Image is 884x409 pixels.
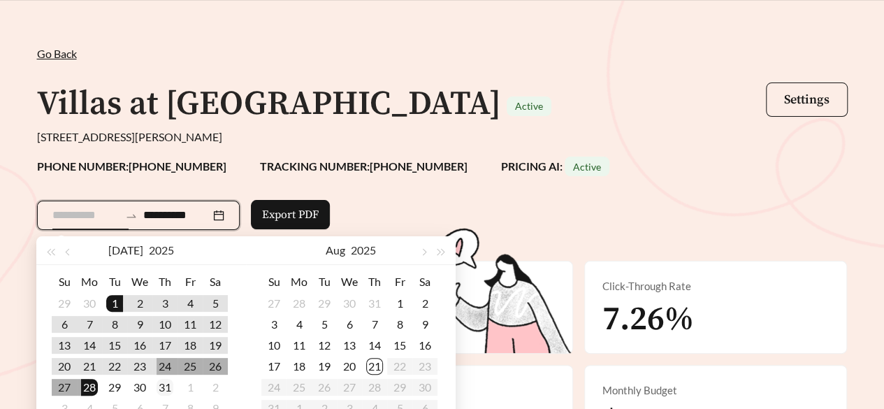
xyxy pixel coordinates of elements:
td: 2025-07-25 [177,356,203,377]
td: 2025-07-24 [152,356,177,377]
th: We [337,271,362,293]
td: 2025-07-27 [261,293,287,314]
div: 18 [291,358,307,375]
th: Su [52,271,77,293]
div: 23 [131,358,148,375]
div: 15 [391,337,408,354]
div: 27 [266,295,282,312]
td: 2025-07-28 [77,377,102,398]
div: 2 [131,295,148,312]
span: Go Back [37,47,77,60]
div: 5 [316,316,333,333]
th: We [127,271,152,293]
button: [DATE] [108,236,143,264]
div: 29 [56,295,73,312]
div: 31 [366,295,383,312]
span: Export PDF [262,206,319,223]
div: 25 [182,358,198,375]
td: 2025-08-17 [261,356,287,377]
div: 26 [207,358,224,375]
div: 19 [316,358,333,375]
div: 13 [56,337,73,354]
td: 2025-08-19 [312,356,337,377]
button: Export PDF [251,200,330,229]
td: 2025-08-02 [412,293,437,314]
div: 15 [106,337,123,354]
td: 2025-08-07 [362,314,387,335]
td: 2025-07-31 [152,377,177,398]
th: Su [261,271,287,293]
td: 2025-07-30 [337,293,362,314]
td: 2025-08-03 [261,314,287,335]
td: 2025-08-15 [387,335,412,356]
td: 2025-07-09 [127,314,152,335]
td: 2025-08-02 [203,377,228,398]
td: 2025-08-18 [287,356,312,377]
div: 8 [391,316,408,333]
th: Th [362,271,387,293]
div: 7 [81,316,98,333]
td: 2025-07-10 [152,314,177,335]
strong: PHONE NUMBER: [PHONE_NUMBER] [37,159,226,173]
td: 2025-07-14 [77,335,102,356]
div: 30 [131,379,148,396]
div: 14 [81,337,98,354]
div: 1 [106,295,123,312]
div: 8 [106,316,123,333]
td: 2025-08-13 [337,335,362,356]
td: 2025-06-29 [52,293,77,314]
td: 2025-08-01 [387,293,412,314]
div: 3 [266,316,282,333]
strong: PRICING AI: [501,159,609,173]
div: 20 [56,358,73,375]
td: 2025-08-08 [387,314,412,335]
div: 27 [56,379,73,396]
td: 2025-08-01 [177,377,203,398]
td: 2025-08-04 [287,314,312,335]
div: 10 [157,316,173,333]
td: 2025-08-12 [312,335,337,356]
div: 31 [157,379,173,396]
div: 19 [207,337,224,354]
div: 16 [131,337,148,354]
th: Mo [77,271,102,293]
td: 2025-07-05 [203,293,228,314]
td: 2025-07-23 [127,356,152,377]
div: 22 [106,358,123,375]
div: 12 [316,337,333,354]
td: 2025-07-22 [102,356,127,377]
button: 2025 [149,236,174,264]
div: 21 [81,358,98,375]
td: 2025-07-27 [52,377,77,398]
div: 29 [316,295,333,312]
div: 18 [182,337,198,354]
td: 2025-07-11 [177,314,203,335]
div: 7 [366,316,383,333]
div: 14 [366,337,383,354]
td: 2025-07-18 [177,335,203,356]
div: [STREET_ADDRESS][PERSON_NAME] [37,129,848,145]
td: 2025-07-29 [312,293,337,314]
div: 9 [131,316,148,333]
div: 24 [157,358,173,375]
div: 28 [81,379,98,396]
td: 2025-08-16 [412,335,437,356]
td: 2025-08-20 [337,356,362,377]
td: 2025-08-06 [337,314,362,335]
button: Aug [326,236,345,264]
span: swap-right [125,210,138,222]
button: 2025 [351,236,376,264]
h1: Villas at [GEOGRAPHIC_DATA] [37,83,501,125]
div: 5 [207,295,224,312]
div: 9 [416,316,433,333]
div: 1 [182,379,198,396]
td: 2025-08-21 [362,356,387,377]
span: Active [515,100,543,112]
div: 6 [56,316,73,333]
td: 2025-08-11 [287,335,312,356]
td: 2025-07-06 [52,314,77,335]
div: 17 [266,358,282,375]
th: Th [152,271,177,293]
div: 21 [366,358,383,375]
td: 2025-07-15 [102,335,127,356]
